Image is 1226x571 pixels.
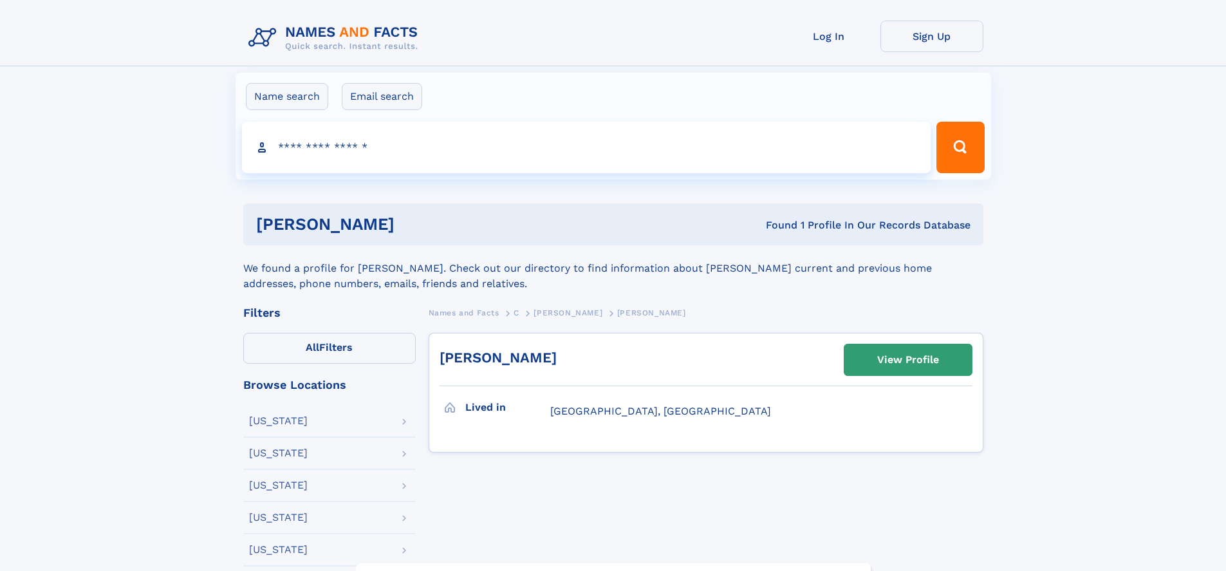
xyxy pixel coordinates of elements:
[580,218,971,232] div: Found 1 Profile In Our Records Database
[249,480,308,491] div: [US_STATE]
[249,448,308,458] div: [US_STATE]
[877,345,939,375] div: View Profile
[617,308,686,317] span: [PERSON_NAME]
[550,405,771,417] span: [GEOGRAPHIC_DATA], [GEOGRAPHIC_DATA]
[249,545,308,555] div: [US_STATE]
[844,344,972,375] a: View Profile
[534,304,602,321] a: [PERSON_NAME]
[534,308,602,317] span: [PERSON_NAME]
[243,307,416,319] div: Filters
[514,304,519,321] a: C
[342,83,422,110] label: Email search
[256,216,580,232] h1: [PERSON_NAME]
[249,416,308,426] div: [US_STATE]
[246,83,328,110] label: Name search
[249,512,308,523] div: [US_STATE]
[465,397,550,418] h3: Lived in
[880,21,983,52] a: Sign Up
[429,304,499,321] a: Names and Facts
[514,308,519,317] span: C
[936,122,984,173] button: Search Button
[306,341,319,353] span: All
[243,333,416,364] label: Filters
[243,379,416,391] div: Browse Locations
[777,21,880,52] a: Log In
[243,21,429,55] img: Logo Names and Facts
[243,245,983,292] div: We found a profile for [PERSON_NAME]. Check out our directory to find information about [PERSON_N...
[440,350,557,366] a: [PERSON_NAME]
[242,122,931,173] input: search input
